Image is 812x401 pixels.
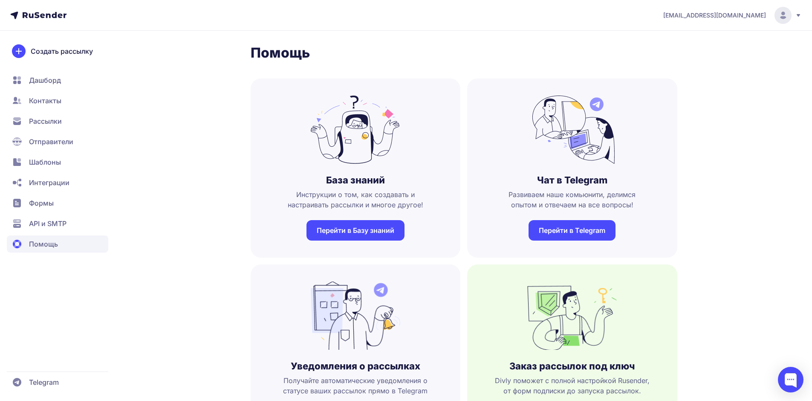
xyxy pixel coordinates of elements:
[481,189,664,210] span: Развиваем наше комьюнити, делимся опытом и отвечаем на все вопросы!
[291,360,420,372] h3: Уведомления о рассылках
[29,75,61,85] span: Дашборд
[306,220,405,241] a: Перейти в Базу знаний
[7,374,108,391] a: Telegram
[264,189,447,210] span: Инструкции о том, как создавать и настраивать рассылки и многое другое!
[663,11,766,20] span: [EMAIL_ADDRESS][DOMAIN_NAME]
[31,46,93,56] span: Создать рассылку
[29,239,58,249] span: Помощь
[251,44,677,61] h1: Помощь
[29,96,61,106] span: Контакты
[29,377,59,387] span: Telegram
[29,177,69,188] span: Интеграции
[29,116,62,126] span: Рассылки
[29,218,66,229] span: API и SMTP
[537,174,607,186] h3: Чат в Telegram
[326,174,385,186] h3: База знаний
[311,282,400,350] img: no_photo
[29,137,73,147] span: Отправители
[29,198,54,208] span: Формы
[311,96,400,164] img: no_photo
[527,282,617,350] img: no_photo
[264,375,447,396] span: Получайте автоматические уведомления о статусе ваших рассылок прямо в Telegram
[29,157,61,167] span: Шаблоны
[481,375,664,396] span: Divly поможет с полной настройкой Rusender, от форм подписки до запуска рассылок.
[529,220,616,241] a: Перейти в Telegram
[509,360,635,372] h3: Заказ рассылок под ключ
[527,96,617,164] img: no_photo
